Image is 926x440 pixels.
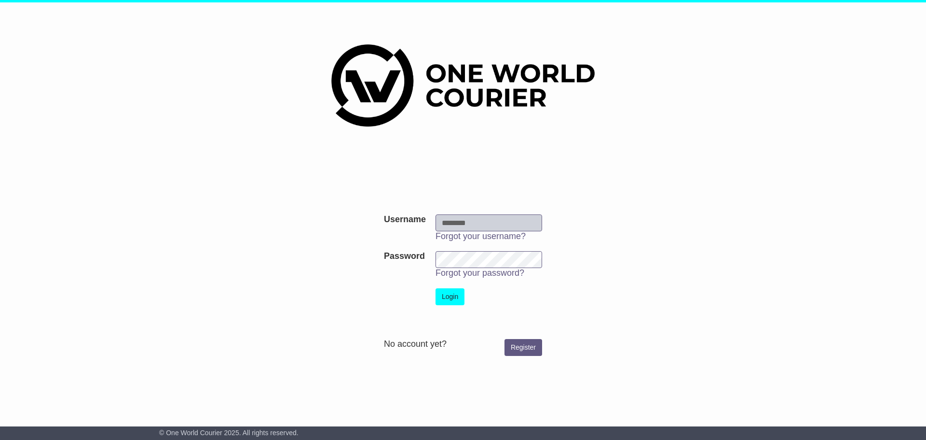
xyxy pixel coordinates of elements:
[384,214,426,225] label: Username
[504,339,542,356] a: Register
[331,44,595,127] img: One World
[436,231,526,241] a: Forgot your username?
[384,339,542,350] div: No account yet?
[436,268,524,278] a: Forgot your password?
[384,251,425,262] label: Password
[159,429,299,437] span: © One World Courier 2025. All rights reserved.
[436,288,464,305] button: Login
